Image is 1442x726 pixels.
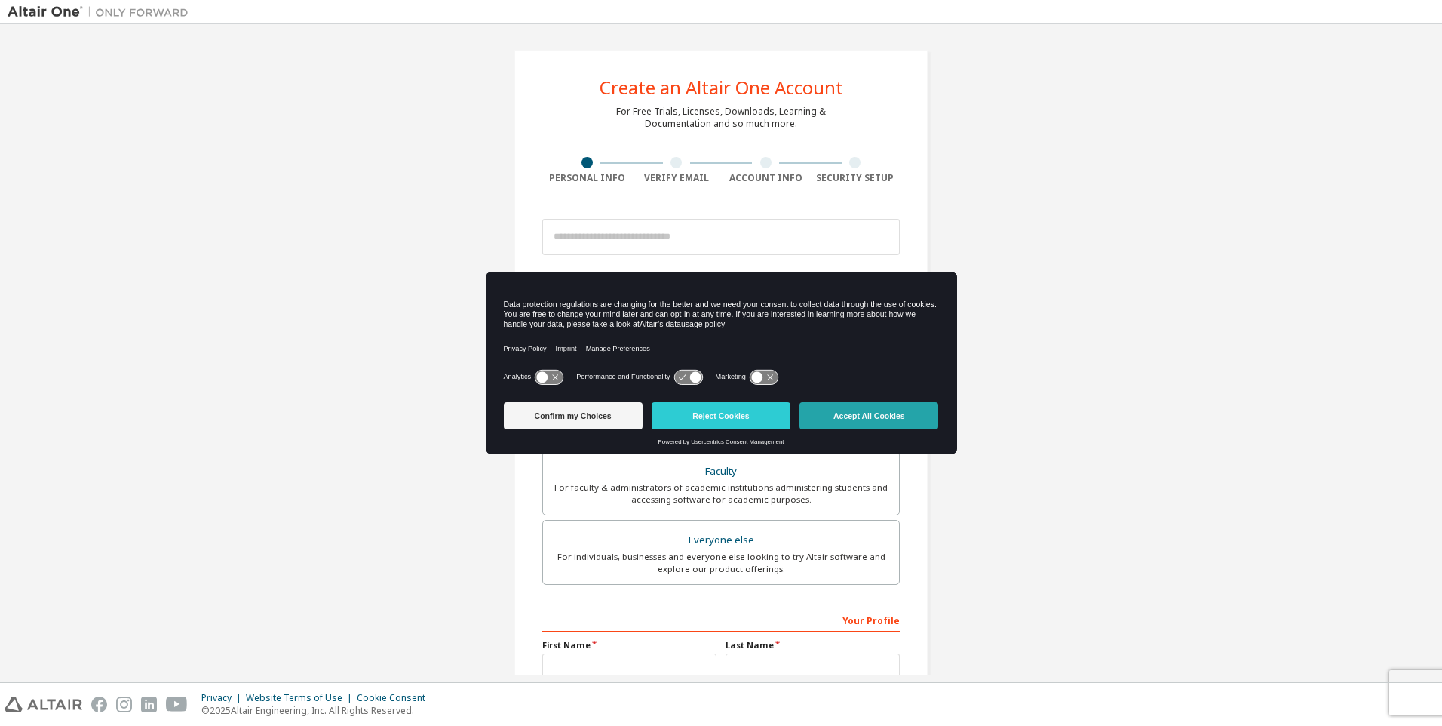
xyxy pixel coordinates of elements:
[166,697,188,712] img: youtube.svg
[8,5,196,20] img: Altair One
[542,639,716,651] label: First Name
[91,697,107,712] img: facebook.svg
[552,481,890,506] div: For faculty & administrators of academic institutions administering students and accessing softwa...
[600,78,843,97] div: Create an Altair One Account
[552,530,890,551] div: Everyone else
[721,172,811,184] div: Account Info
[116,697,132,712] img: instagram.svg
[632,172,722,184] div: Verify Email
[552,461,890,482] div: Faculty
[542,608,900,632] div: Your Profile
[201,704,434,717] p: © 2025 Altair Engineering, Inc. All Rights Reserved.
[811,172,900,184] div: Security Setup
[552,551,890,575] div: For individuals, businesses and everyone else looking to try Altair software and explore our prod...
[141,697,157,712] img: linkedin.svg
[201,692,246,704] div: Privacy
[616,106,826,130] div: For Free Trials, Licenses, Downloads, Learning & Documentation and so much more.
[726,639,900,651] label: Last Name
[357,692,434,704] div: Cookie Consent
[5,697,82,712] img: altair_logo.svg
[246,692,357,704] div: Website Terms of Use
[542,172,632,184] div: Personal Info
